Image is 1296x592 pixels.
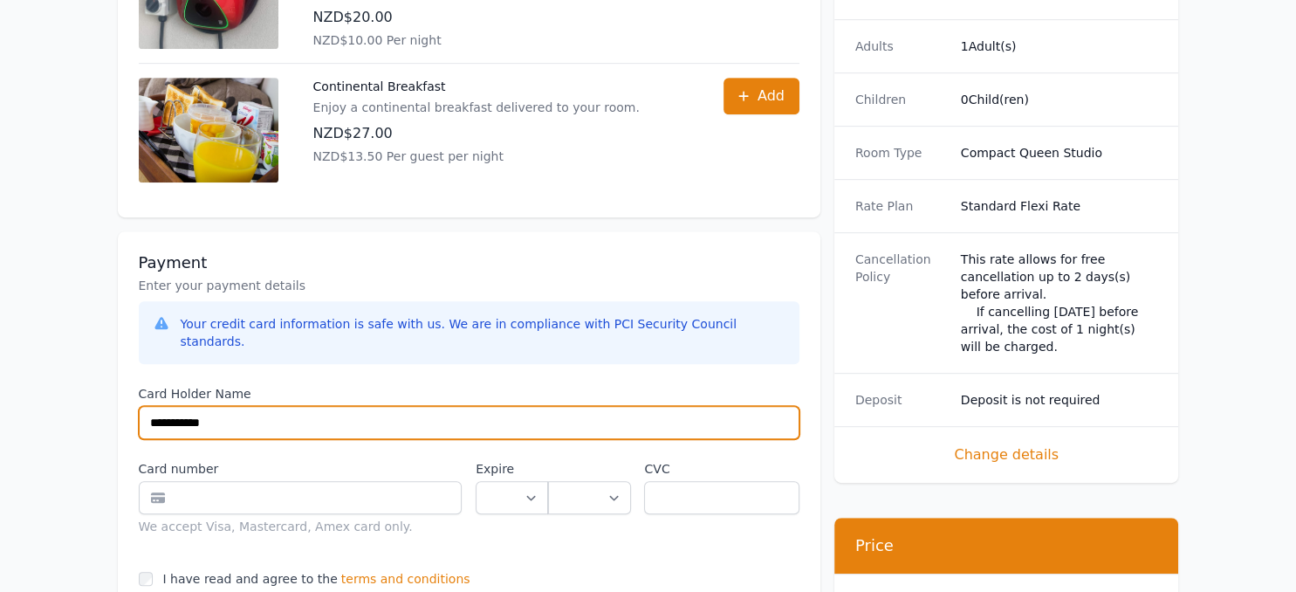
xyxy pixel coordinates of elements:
dd: 0 Child(ren) [961,91,1158,108]
dt: Children [855,91,947,108]
dt: Rate Plan [855,197,947,215]
dd: 1 Adult(s) [961,38,1158,55]
img: Continental Breakfast [139,78,278,182]
p: NZD$13.50 Per guest per night [313,148,640,165]
p: NZD$20.00 [313,7,689,28]
dd: Compact Queen Studio [961,144,1158,162]
label: Card Holder Name [139,385,799,403]
dd: Deposit is not required [961,391,1158,409]
h3: Payment [139,252,799,273]
div: This rate allows for free cancellation up to 2 days(s) before arrival. If cancelling [DATE] befor... [961,251,1158,355]
label: CVC [644,460,799,478]
span: Add [758,86,785,107]
div: Your credit card information is safe with us. We are in compliance with PCI Security Council stan... [181,315,785,350]
dd: Standard Flexi Rate [961,197,1158,215]
span: Change details [855,444,1158,465]
dt: Adults [855,38,947,55]
h3: Price [855,535,1158,556]
label: Card number [139,460,463,478]
dt: Deposit [855,391,947,409]
label: Expire [476,460,548,478]
dt: Cancellation Policy [855,251,947,355]
button: Add [723,78,799,114]
p: NZD$10.00 Per night [313,31,689,49]
span: terms and conditions [341,570,470,588]
p: Continental Breakfast [313,78,640,95]
p: NZD$27.00 [313,123,640,144]
p: Enter your payment details [139,277,799,294]
label: . [548,460,630,478]
label: I have read and agree to the [163,572,338,586]
dt: Room Type [855,144,947,162]
div: We accept Visa, Mastercard, Amex card only. [139,518,463,535]
p: Enjoy a continental breakfast delivered to your room. [313,99,640,116]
